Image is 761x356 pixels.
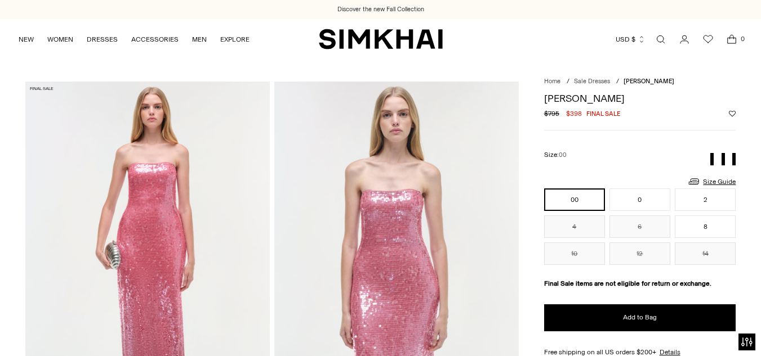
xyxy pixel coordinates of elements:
a: SIMKHAI [319,28,443,50]
button: USD $ [616,27,646,52]
a: WOMEN [47,27,73,52]
button: 2 [675,188,736,211]
div: / [567,77,569,87]
h1: [PERSON_NAME] [544,93,736,103]
a: NEW [19,27,34,52]
button: 14 [675,242,736,265]
a: EXPLORE [220,27,250,52]
nav: breadcrumbs [544,77,736,87]
button: 0 [609,188,670,211]
button: 8 [675,215,736,238]
span: 0 [737,34,747,44]
strong: Final Sale items are not eligible for return or exchange. [544,280,711,287]
a: DRESSES [87,27,118,52]
span: Add to Bag [623,313,657,322]
a: Wishlist [697,28,719,51]
a: Sale Dresses [574,78,610,85]
button: 6 [609,215,670,238]
a: Go to the account page [673,28,696,51]
label: Size: [544,150,567,160]
span: 00 [559,151,567,159]
button: 12 [609,242,670,265]
button: 00 [544,188,605,211]
s: $795 [544,109,559,119]
a: Home [544,78,560,85]
button: 10 [544,242,605,265]
div: / [616,77,619,87]
span: $398 [566,109,582,119]
a: MEN [192,27,207,52]
button: 4 [544,215,605,238]
a: Open cart modal [720,28,743,51]
a: Open search modal [649,28,672,51]
a: Discover the new Fall Collection [337,5,424,14]
a: ACCESSORIES [131,27,179,52]
button: Add to Bag [544,304,736,331]
button: Add to Wishlist [729,110,736,117]
span: [PERSON_NAME] [624,78,674,85]
a: Size Guide [687,174,736,188]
